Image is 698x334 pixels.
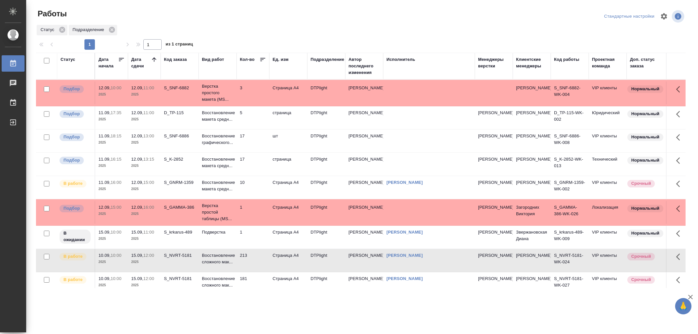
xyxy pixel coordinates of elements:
p: 2025 [131,282,157,289]
div: S_SNF-6882 [164,85,195,91]
td: DTPlight [307,201,345,224]
div: Проектная команда [592,56,623,69]
td: [PERSON_NAME] [513,176,551,199]
td: Загородних Виктория [513,201,551,224]
p: 2025 [131,163,157,169]
td: S_GNRM-1359-WK-002 [551,176,589,199]
p: 11:00 [143,230,154,235]
p: Восстановление сложного мак... [202,275,233,289]
button: Здесь прячутся важные кнопки [672,176,688,192]
p: 10:00 [111,230,121,235]
td: 1 [237,201,269,224]
td: DTPlight [307,130,345,152]
td: Локализация [589,201,627,224]
a: [PERSON_NAME] [386,180,423,185]
td: [PERSON_NAME] [513,153,551,176]
p: 15:00 [111,205,121,210]
p: Восстановление макета средн... [202,179,233,192]
button: Здесь прячутся важные кнопки [672,226,688,241]
td: S_GAMMA-386-WK-026 [551,201,589,224]
p: 10:00 [111,253,121,258]
p: 2025 [98,211,125,217]
td: S_SNF-6882-WK-004 [551,81,589,104]
td: VIP клиенты [589,249,627,272]
a: [PERSON_NAME] [386,253,423,258]
p: 12:00 [143,276,154,281]
div: S_GNRM-1359 [164,179,195,186]
p: 2025 [98,91,125,98]
td: Страница А4 [269,272,307,295]
p: 2025 [131,116,157,123]
td: 17 [237,153,269,176]
p: Нормальный [631,111,659,117]
div: Дата сдачи [131,56,151,69]
a: [PERSON_NAME] [386,276,423,281]
span: из 1 страниц [166,40,193,50]
td: DTPlight [307,249,345,272]
p: 2025 [98,186,125,192]
p: [PERSON_NAME] [478,133,510,139]
div: S_krkarus-489 [164,229,195,236]
td: S_SNF-6886-WK-008 [551,130,589,152]
td: Страница А4 [269,201,307,224]
span: Настроить таблицу [656,9,672,24]
td: [PERSON_NAME] [345,106,383,129]
p: Верстка простой таблицы (MS... [202,202,233,222]
button: Здесь прячутся важные кнопки [672,130,688,145]
p: 16:00 [111,180,121,185]
p: Подбор [63,205,80,212]
p: Нормальный [631,134,659,140]
td: VIP клиенты [589,226,627,249]
p: 16:00 [143,205,154,210]
p: Подбор [63,134,80,140]
td: Страница А4 [269,226,307,249]
td: S_NVRT-5181-WK-024 [551,249,589,272]
td: Юридический [589,106,627,129]
p: 13:15 [143,157,154,162]
div: Исполнитель выполняет работу [59,252,91,261]
button: Здесь прячутся важные кнопки [672,153,688,168]
td: 3 [237,81,269,104]
div: Кол-во [240,56,255,63]
p: 2025 [98,116,125,123]
p: [PERSON_NAME] [478,110,510,116]
p: 12.09, [98,85,111,90]
td: [PERSON_NAME] [513,81,551,104]
p: 11.09, [98,180,111,185]
div: Код работы [554,56,579,63]
p: 10:00 [111,85,121,90]
p: В ожидании [63,230,87,243]
td: Звержановская Диана [513,226,551,249]
td: [PERSON_NAME] [345,130,383,152]
div: Можно подбирать исполнителей [59,133,91,142]
div: Исполнитель назначен, приступать к работе пока рано [59,229,91,244]
div: Исполнитель выполняет работу [59,179,91,188]
td: [PERSON_NAME] [345,201,383,224]
a: [PERSON_NAME] [386,230,423,235]
td: 10 [237,176,269,199]
td: [PERSON_NAME] [345,153,383,176]
p: 15.09, [131,276,143,281]
td: [PERSON_NAME] [513,106,551,129]
p: 10.09, [98,276,111,281]
p: Восстановление сложного мак... [202,252,233,265]
p: Срочный [631,276,651,283]
p: 18:15 [111,133,121,138]
td: Технический [589,153,627,176]
div: Клиентские менеджеры [516,56,547,69]
td: VIP клиенты [589,176,627,199]
td: DTPlight [307,81,345,104]
p: 2025 [131,236,157,242]
div: Исполнитель выполняет работу [59,275,91,284]
td: [PERSON_NAME] [513,249,551,272]
p: 2025 [98,139,125,146]
p: 12.09, [131,180,143,185]
td: [PERSON_NAME] [345,249,383,272]
td: S_NVRT-5181-WK-027 [551,272,589,295]
td: D_TP-115-WK-002 [551,106,589,129]
p: 2025 [131,186,157,192]
td: страница [269,106,307,129]
div: Можно подбирать исполнителей [59,85,91,94]
p: [PERSON_NAME] [478,229,510,236]
p: Подбор [63,111,80,117]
